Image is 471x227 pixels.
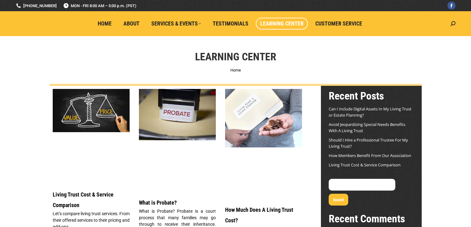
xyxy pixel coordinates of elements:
[208,18,253,30] a: Testimonials
[16,3,57,9] a: [PHONE_NUMBER]
[195,50,276,63] h1: Learning Center
[315,20,362,27] span: Customer Service
[53,89,130,132] img: Living Trust Service and Price Comparison Blog Image
[139,89,216,140] img: What is Probate?
[225,89,302,147] img: Living Trust Cost
[260,20,304,27] span: Learning Center
[119,18,144,30] a: About
[63,3,136,9] span: MON - FRI 8:00 AM – 5:00 p.m. (PST)
[311,18,367,30] a: Customer Service
[225,206,293,224] a: How Much Does A Living Trust Cost?
[53,89,130,183] a: Living Trust Service and Price Comparison Blog Image
[93,18,116,30] a: Home
[225,89,302,198] a: Living Trust Cost
[329,137,408,149] a: Should I Hire a Professional Trustee For My Living Trust?
[98,20,112,27] span: Home
[256,18,308,30] a: Learning Center
[329,194,348,206] button: Search
[329,162,401,168] a: Living Trust Cost & Service Comparison
[230,68,241,72] a: Home
[139,199,177,206] a: What is Probate?
[329,122,405,133] a: Avoid Jeopardizing Special Needs Benefits With A Living Trust
[329,212,414,225] h2: Recent Comments
[329,106,411,118] a: Can I Include Digital Assets In My Living Trust or Estate Planning?
[447,2,455,10] a: Facebook page opens in new window
[139,89,216,191] a: What is Probate?
[329,89,414,103] h2: Recent Posts
[123,20,140,27] span: About
[53,191,113,208] a: Living Trust Cost & Service Comparison
[213,20,248,27] span: Testimonials
[329,153,411,158] a: How Members Benefit From Our Association
[151,20,201,27] span: Services & Events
